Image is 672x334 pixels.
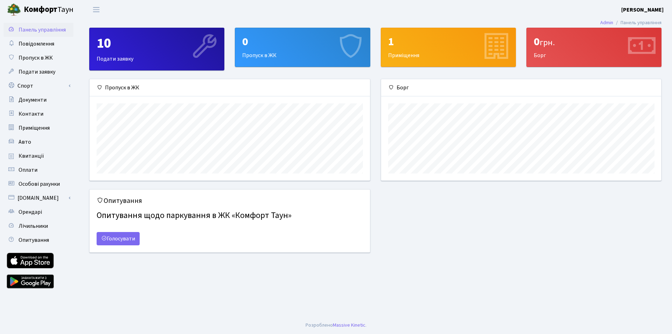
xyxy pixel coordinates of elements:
[3,191,73,205] a: [DOMAIN_NAME]
[19,222,48,230] span: Лічильники
[235,28,370,67] a: 0Пропуск в ЖК
[3,177,73,191] a: Особові рахунки
[3,37,73,51] a: Повідомлення
[19,40,54,48] span: Повідомлення
[306,321,366,329] div: .
[534,35,654,48] div: 0
[19,138,31,146] span: Авто
[242,35,363,48] div: 0
[7,3,21,17] img: logo.png
[3,205,73,219] a: Орендарі
[19,26,66,34] span: Панель управління
[19,180,60,188] span: Особові рахунки
[3,65,73,79] a: Подати заявку
[19,96,47,104] span: Документи
[613,19,661,27] li: Панель управління
[19,236,49,244] span: Опитування
[19,54,53,62] span: Пропуск в ЖК
[3,233,73,247] a: Опитування
[97,232,140,245] a: Голосувати
[97,197,363,205] h5: Опитування
[87,4,105,15] button: Переключити навігацію
[235,28,370,67] div: Пропуск в ЖК
[90,79,370,96] div: Пропуск в ЖК
[19,166,37,174] span: Оплати
[333,321,365,329] a: Massive Kinetic
[3,135,73,149] a: Авто
[3,149,73,163] a: Квитанції
[590,15,672,30] nav: breadcrumb
[540,36,555,49] span: грн.
[3,121,73,135] a: Приміщення
[19,208,42,216] span: Орендарі
[388,35,509,48] div: 1
[24,4,57,15] b: Комфорт
[527,28,661,67] div: Борг
[89,28,224,70] a: 10Подати заявку
[90,28,224,70] div: Подати заявку
[600,19,613,26] a: Admin
[97,208,363,224] h4: Опитування щодо паркування в ЖК «Комфорт Таун»
[621,6,664,14] a: [PERSON_NAME]
[3,107,73,121] a: Контакти
[306,321,333,329] a: Розроблено
[19,110,43,118] span: Контакти
[381,28,516,67] a: 1Приміщення
[19,152,44,160] span: Квитанції
[3,93,73,107] a: Документи
[19,124,50,132] span: Приміщення
[381,79,661,96] div: Борг
[3,163,73,177] a: Оплати
[3,219,73,233] a: Лічильники
[381,28,516,67] div: Приміщення
[3,23,73,37] a: Панель управління
[19,68,55,76] span: Подати заявку
[97,35,217,52] div: 10
[24,4,73,16] span: Таун
[3,79,73,93] a: Спорт
[3,51,73,65] a: Пропуск в ЖК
